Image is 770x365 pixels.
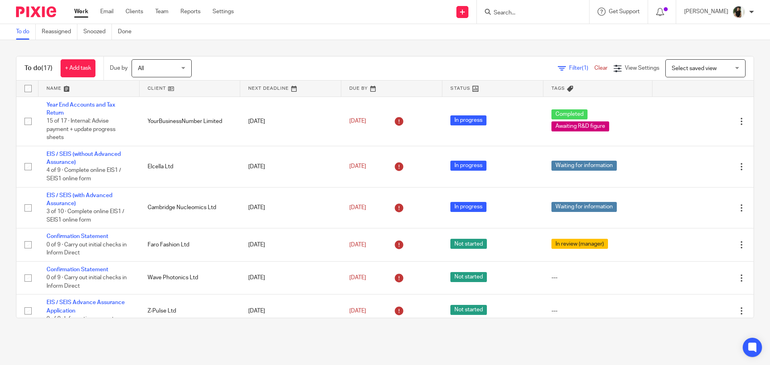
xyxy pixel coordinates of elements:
[100,8,113,16] a: Email
[349,118,366,124] span: [DATE]
[240,228,341,261] td: [DATE]
[551,86,565,91] span: Tags
[47,275,127,289] span: 0 of 9 · Carry out initial checks in Inform Direct
[140,146,241,187] td: Elcella Ltd
[240,146,341,187] td: [DATE]
[349,242,366,248] span: [DATE]
[450,161,486,171] span: In progress
[551,202,617,212] span: Waiting for information
[16,24,36,40] a: To do
[83,24,112,40] a: Snoozed
[138,66,144,71] span: All
[42,24,77,40] a: Reassigned
[47,193,112,206] a: EIS / SEIS (with Advanced Assurance)
[732,6,745,18] img: Janice%20Tang.jpeg
[551,307,645,315] div: ---
[551,121,609,131] span: Awaiting R&D figure
[47,151,121,165] a: EIS / SEIS (without Advanced Assurance)
[349,308,366,314] span: [DATE]
[240,294,341,327] td: [DATE]
[240,261,341,294] td: [DATE]
[47,316,114,322] span: 0 of 8 · Information request
[625,65,659,71] span: View Settings
[140,261,241,294] td: Wave Photonics Ltd
[684,8,728,16] p: [PERSON_NAME]
[47,209,124,223] span: 3 of 10 · Complete online EIS1 / SEIS1 online form
[110,64,128,72] p: Due by
[47,242,127,256] span: 0 of 9 · Carry out initial checks in Inform Direct
[609,9,640,14] span: Get Support
[118,24,138,40] a: Done
[349,275,366,280] span: [DATE]
[551,161,617,171] span: Waiting for information
[569,65,594,71] span: Filter
[126,8,143,16] a: Clients
[140,97,241,146] td: YourBusinessNumber Limited
[493,10,565,17] input: Search
[74,8,88,16] a: Work
[140,294,241,327] td: Z-Pulse Ltd
[240,97,341,146] td: [DATE]
[450,239,487,249] span: Not started
[551,109,588,119] span: Completed
[180,8,201,16] a: Reports
[672,66,717,71] span: Select saved view
[582,65,588,71] span: (1)
[551,239,608,249] span: In review (manager)
[594,65,608,71] a: Clear
[450,115,486,125] span: In progress
[155,8,168,16] a: Team
[24,64,53,73] h1: To do
[16,6,56,17] img: Pixie
[47,267,108,272] a: Confirmation Statement
[47,102,115,116] a: Year End Accounts and Tax Return
[450,272,487,282] span: Not started
[450,305,487,315] span: Not started
[551,274,645,282] div: ---
[140,187,241,228] td: Cambridge Nucleomics Ltd
[349,205,366,210] span: [DATE]
[349,164,366,169] span: [DATE]
[240,187,341,228] td: [DATE]
[450,202,486,212] span: In progress
[47,118,115,140] span: 15 of 17 · Internal: Advise payment + update progress sheets
[47,300,125,313] a: EIS / SEIS Advance Assurance Application
[61,59,95,77] a: + Add task
[47,234,108,239] a: Confirmation Statement
[47,168,121,182] span: 4 of 9 · Complete online EIS1 / SEIS1 online form
[41,65,53,71] span: (17)
[140,228,241,261] td: Faro Fashion Ltd
[213,8,234,16] a: Settings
